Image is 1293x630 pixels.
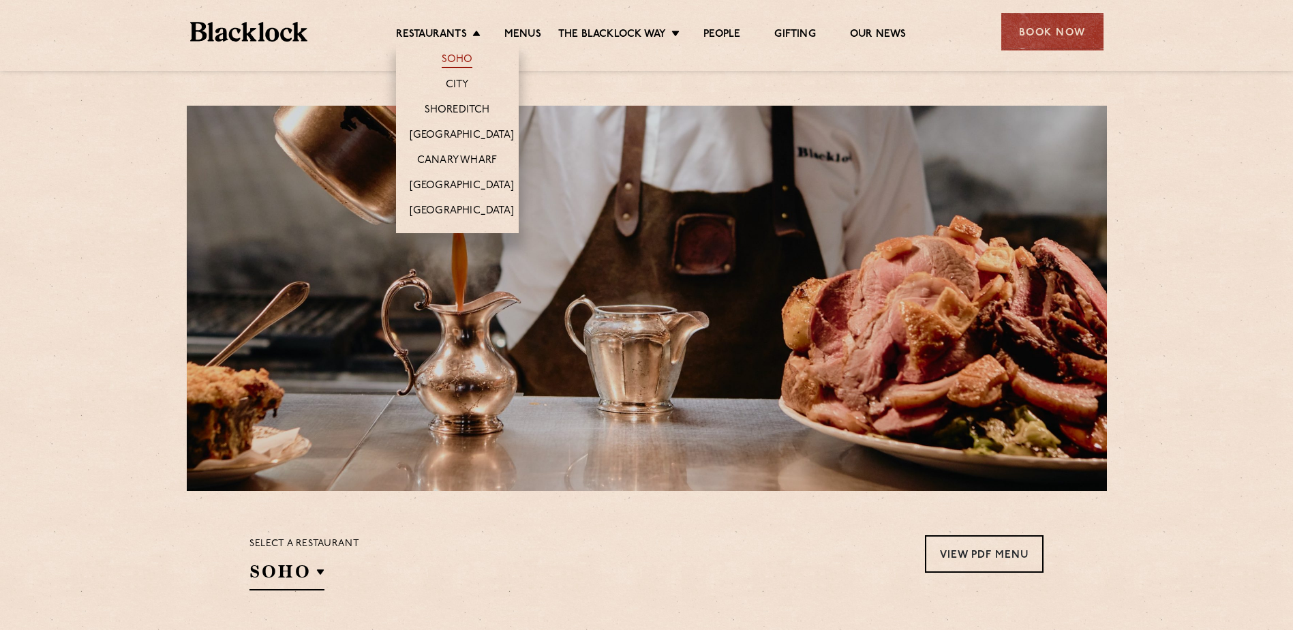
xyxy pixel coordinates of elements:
[504,28,541,43] a: Menus
[925,535,1044,573] a: View PDF Menu
[850,28,907,43] a: Our News
[703,28,740,43] a: People
[1001,13,1104,50] div: Book Now
[774,28,815,43] a: Gifting
[446,78,469,93] a: City
[558,28,666,43] a: The Blacklock Way
[417,154,497,169] a: Canary Wharf
[249,535,359,553] p: Select a restaurant
[410,205,514,220] a: [GEOGRAPHIC_DATA]
[190,22,308,42] img: BL_Textured_Logo-footer-cropped.svg
[249,560,324,590] h2: SOHO
[410,129,514,144] a: [GEOGRAPHIC_DATA]
[442,53,473,68] a: Soho
[396,28,467,43] a: Restaurants
[425,104,490,119] a: Shoreditch
[410,179,514,194] a: [GEOGRAPHIC_DATA]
